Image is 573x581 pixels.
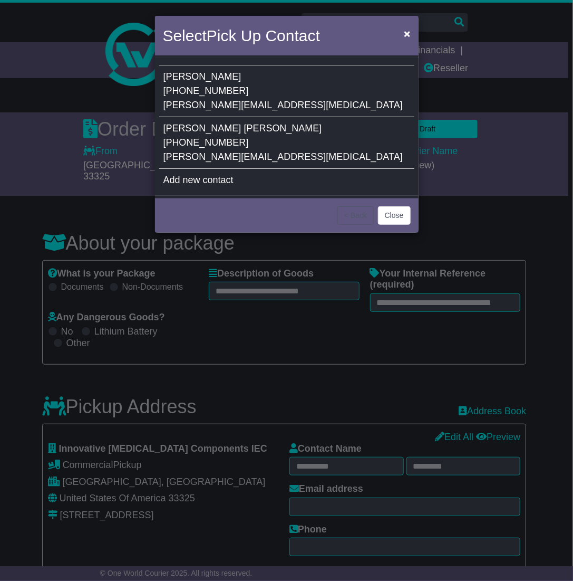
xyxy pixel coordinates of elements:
span: [PHONE_NUMBER] [163,137,249,148]
button: Close [378,206,411,225]
span: [PERSON_NAME] [244,123,322,134]
span: Add new contact [163,175,234,185]
span: [PERSON_NAME][EMAIL_ADDRESS][MEDICAL_DATA] [163,100,403,110]
span: [PHONE_NUMBER] [163,85,249,96]
span: [PERSON_NAME] [163,71,241,82]
span: [PERSON_NAME] [163,123,241,134]
span: Contact [266,27,320,44]
span: × [404,27,410,40]
span: [PERSON_NAME][EMAIL_ADDRESS][MEDICAL_DATA] [163,151,403,162]
button: < Back [337,206,374,225]
h4: Select [163,24,320,47]
span: Pick Up [207,27,261,44]
button: Close [399,23,415,44]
